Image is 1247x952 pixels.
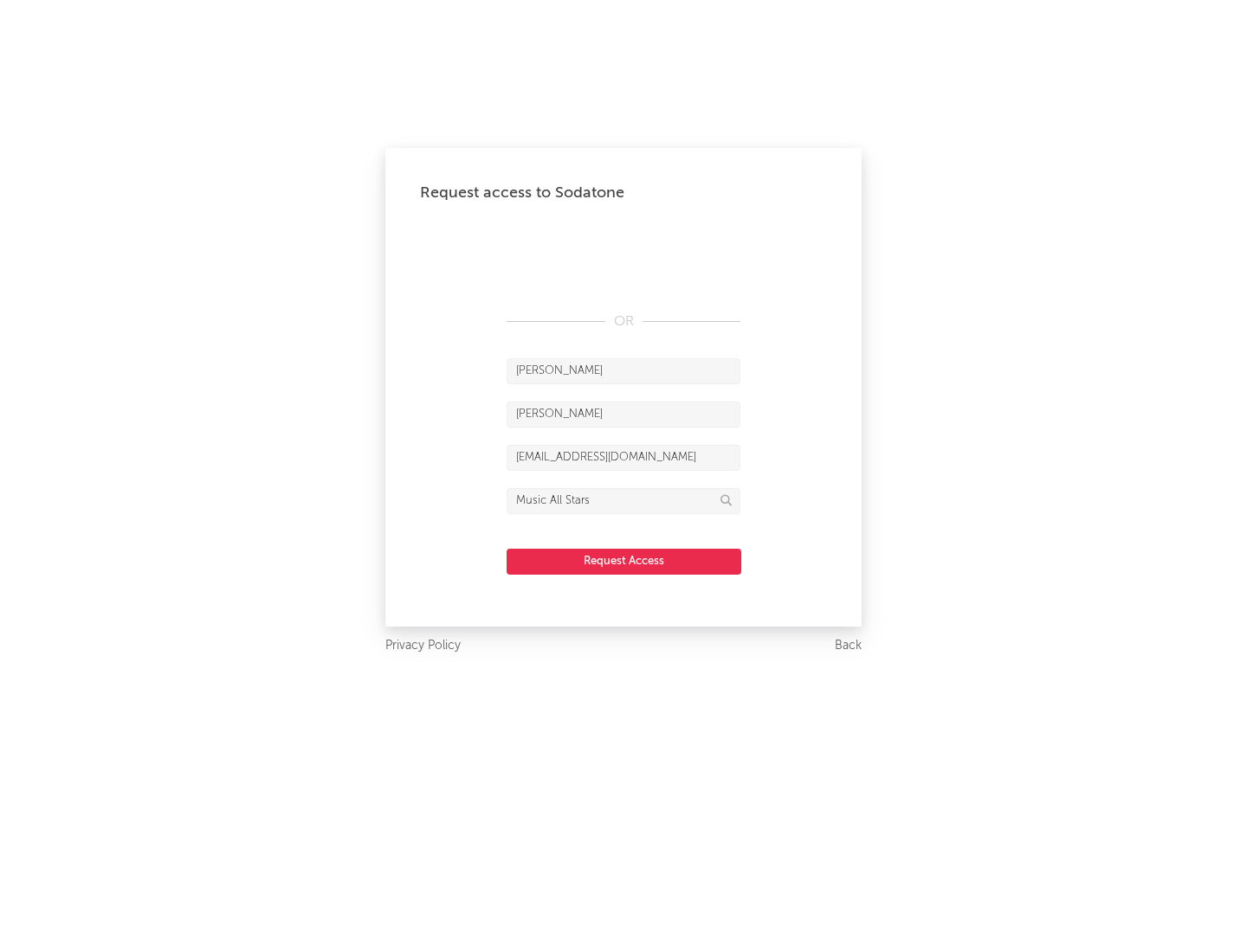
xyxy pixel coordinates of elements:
input: Last Name [507,402,740,428]
input: First Name [507,358,740,384]
button: Request Access [507,549,741,575]
input: Division [507,488,740,514]
a: Back [835,635,862,657]
a: Privacy Policy [385,635,461,657]
div: OR [507,312,740,332]
div: Request access to Sodatone [420,183,827,203]
input: Email [507,445,740,471]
